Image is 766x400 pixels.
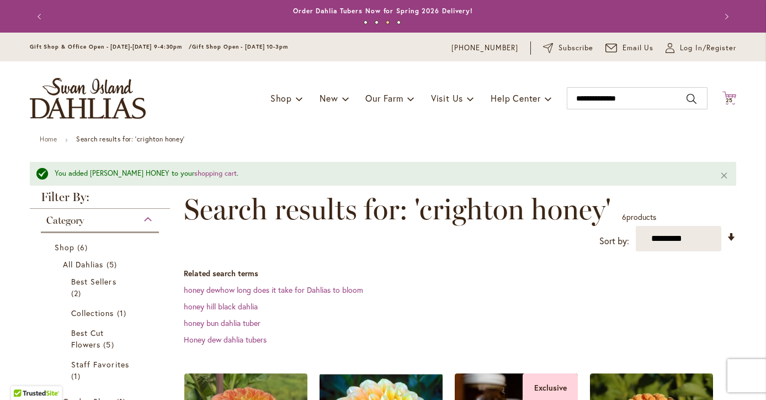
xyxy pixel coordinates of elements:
[451,43,518,54] a: [PHONE_NUMBER]
[397,20,401,24] button: 4 of 4
[599,231,629,251] label: Sort by:
[192,43,288,50] span: Gift Shop Open - [DATE] 10-3pm
[320,92,338,104] span: New
[71,327,131,350] a: Best Cut Flowers
[543,43,593,54] a: Subscribe
[30,78,146,119] a: store logo
[71,287,84,299] span: 2
[40,135,57,143] a: Home
[431,92,463,104] span: Visit Us
[622,212,626,222] span: 6
[270,92,292,104] span: Shop
[55,241,148,253] a: Shop
[71,307,131,319] a: Collections
[71,359,129,370] span: Staff Favorites
[71,328,104,350] span: Best Cut Flowers
[623,43,654,54] span: Email Us
[622,208,656,226] p: products
[364,20,368,24] button: 1 of 4
[71,359,131,382] a: Staff Favorites
[666,43,736,54] a: Log In/Register
[375,20,379,24] button: 2 of 4
[55,242,75,252] span: Shop
[726,97,733,104] span: 25
[8,361,39,392] iframe: Launch Accessibility Center
[184,268,736,279] dt: Related search terms
[63,259,140,270] a: All Dahlias
[30,6,52,28] button: Previous
[30,43,192,50] span: Gift Shop & Office Open - [DATE]-[DATE] 9-4:30pm /
[184,285,363,295] a: honey dewhow long does it take for Dahlias to bloom
[184,193,611,226] span: Search results for: 'crighton honey'
[71,276,131,299] a: Best Sellers
[184,318,260,328] a: honey bun dahlia tuber
[46,214,84,227] span: Category
[76,135,185,143] strong: Search results for: 'crighton honey'
[107,259,120,270] span: 5
[55,169,703,179] div: You added [PERSON_NAME] HONEY to your .
[194,169,237,178] a: shopping cart
[71,276,116,287] span: Best Sellers
[293,7,473,15] a: Order Dahlia Tubers Now for Spring 2026 Delivery!
[184,334,267,345] a: Honey dew dahlia tubers
[558,43,593,54] span: Subscribe
[30,191,170,209] strong: Filter By:
[71,370,83,382] span: 1
[722,91,736,106] button: 25
[71,308,114,318] span: Collections
[365,92,403,104] span: Our Farm
[103,339,116,350] span: 5
[117,307,129,319] span: 1
[605,43,654,54] a: Email Us
[386,20,390,24] button: 3 of 4
[714,6,736,28] button: Next
[491,92,541,104] span: Help Center
[184,301,258,312] a: honey hill black dahlia
[680,43,736,54] span: Log In/Register
[77,241,91,253] span: 6
[63,259,104,270] span: All Dahlias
